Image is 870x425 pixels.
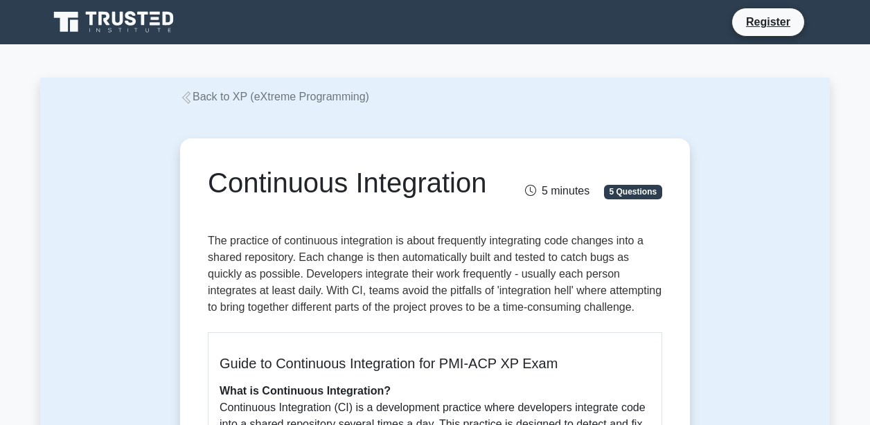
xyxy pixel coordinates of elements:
[220,355,650,372] h5: Guide to Continuous Integration for PMI-ACP XP Exam
[738,13,799,30] a: Register
[220,385,391,397] b: What is Continuous Integration?
[604,185,662,199] span: 5 Questions
[208,233,662,321] p: The practice of continuous integration is about frequently integrating code changes into a shared...
[180,91,369,102] a: Back to XP (eXtreme Programming)
[208,166,505,199] h1: Continuous Integration
[525,185,589,197] span: 5 minutes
